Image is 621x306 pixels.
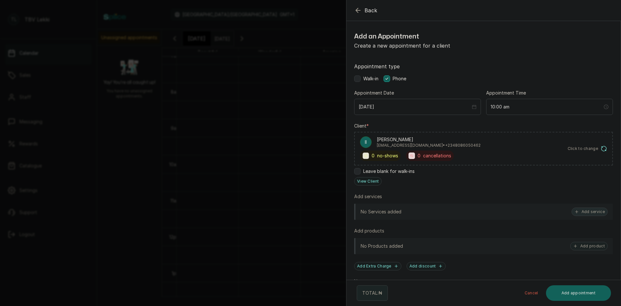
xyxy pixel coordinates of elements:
[361,209,401,215] p: No Services added
[354,62,613,70] label: Appointment type
[365,6,377,14] span: Back
[418,153,420,159] span: 0
[568,146,598,151] span: Click to change
[354,177,382,186] button: View Client
[393,75,406,82] span: Phone
[377,136,481,143] p: [PERSON_NAME]
[407,262,446,270] button: Add discount
[486,90,526,96] label: Appointment Time
[423,153,451,159] span: cancellations
[568,145,607,152] button: Click to change
[354,6,377,14] button: Back
[354,42,484,50] p: Create a new appointment for a client
[363,168,415,175] span: Leave blank for walk-ins
[354,278,365,285] label: Note
[546,285,611,301] button: Add appointment
[365,139,367,145] p: II
[491,103,603,110] input: Select time
[377,153,398,159] span: no-shows
[519,285,543,301] button: Cancel
[354,90,394,96] label: Appointment Date
[354,31,484,42] h1: Add an Appointment
[359,103,471,110] input: Select date
[354,193,382,200] p: Add services
[572,208,608,216] button: Add service
[363,75,378,82] span: Walk-in
[570,242,608,250] button: Add product
[372,153,375,159] span: 0
[377,143,481,148] p: [EMAIL_ADDRESS][DOMAIN_NAME] • +234 8086050462
[362,290,382,296] p: TOTAL: ₦
[354,123,369,129] label: Client
[354,262,401,270] button: Add Extra Charge
[361,243,403,249] p: No Products added
[354,228,384,234] p: Add products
